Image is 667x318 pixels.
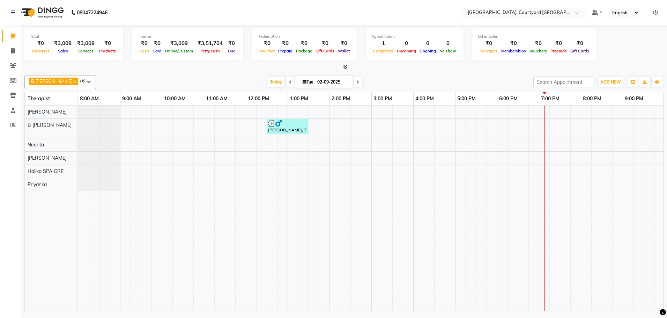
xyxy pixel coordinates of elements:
div: Appointment [371,34,458,39]
div: 1 [371,39,395,48]
a: 8:00 PM [581,94,603,104]
span: Voucher [258,49,276,53]
div: ₹0 [138,39,151,48]
div: ₹0 [151,39,163,48]
span: No show [438,49,458,53]
span: Completed [371,49,395,53]
div: ₹0 [30,39,51,48]
div: ₹3,009 [163,39,195,48]
span: Prepaid [276,49,294,53]
div: 0 [395,39,418,48]
a: 12:00 PM [246,94,271,104]
input: Search Appointment [533,77,594,87]
a: 5:00 PM [455,94,477,104]
div: 0 [438,39,458,48]
a: 7:00 PM [539,94,561,104]
a: 4:00 PM [414,94,436,104]
img: logo [18,3,66,22]
a: 1:00 PM [288,94,310,104]
span: Vouchers [528,49,549,53]
div: ₹0 [276,39,294,48]
span: Package [294,49,314,53]
span: Services [76,49,95,53]
span: Upcoming [395,49,418,53]
a: 10:00 AM [162,94,187,104]
span: [PERSON_NAME] [28,155,67,161]
div: ₹0 [258,39,276,48]
div: Redemption [258,34,351,39]
div: Total [30,34,118,39]
div: ₹0 [97,39,118,48]
span: Products [97,49,118,53]
span: Priyanka [28,181,47,188]
div: Other sales [478,34,591,39]
span: Gift Cards [569,49,591,53]
div: ₹3,009 [74,39,97,48]
a: 9:00 AM [120,94,143,104]
span: Prepaids [549,49,569,53]
span: Memberships [499,49,528,53]
span: Expenses [30,49,51,53]
div: ₹0 [294,39,314,48]
span: B [PERSON_NAME] [31,78,73,84]
div: ₹0 [225,39,238,48]
a: 11:00 AM [204,94,229,104]
span: Sales [56,49,70,53]
span: ADD NEW [600,79,621,85]
div: [PERSON_NAME], TK01, 12:30 PM-01:30 PM, Traditional Swedish Relaxation Therapy 60 Min([DEMOGRAPHI... [267,120,307,133]
div: ₹0 [549,39,569,48]
span: Neorita [28,142,44,148]
div: ₹0 [478,39,499,48]
span: Gift Cards [314,49,336,53]
div: ₹3,51,704 [195,39,225,48]
div: ₹0 [336,39,351,48]
span: [PERSON_NAME] [28,109,67,115]
span: Online/Custom [163,49,195,53]
a: 3:00 PM [372,94,394,104]
a: 2:00 PM [330,94,352,104]
a: 8:00 AM [78,94,101,104]
button: ADD NEW [599,77,623,87]
span: Due [226,49,237,53]
a: 6:00 PM [497,94,519,104]
span: Packages [478,49,499,53]
div: ₹0 [569,39,591,48]
span: Wallet [336,49,351,53]
span: Tue [301,79,315,85]
span: Holika SPA GRE [28,168,64,174]
b: 08047224946 [77,3,108,22]
span: Ongoing [418,49,438,53]
span: Therapist [28,95,50,102]
div: ₹0 [499,39,528,48]
div: ₹0 [314,39,336,48]
a: 9:00 PM [623,94,645,104]
input: 2025-09-02 [315,77,350,87]
span: Card [151,49,163,53]
a: x [73,78,76,84]
span: Today [267,77,285,87]
div: 0 [418,39,438,48]
div: Finance [138,34,238,39]
span: Petty cash [199,49,222,53]
div: ₹3,009 [51,39,74,48]
span: +6 [79,78,90,84]
span: Cash [138,49,151,53]
div: ₹0 [528,39,549,48]
span: B [PERSON_NAME] [28,122,72,128]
